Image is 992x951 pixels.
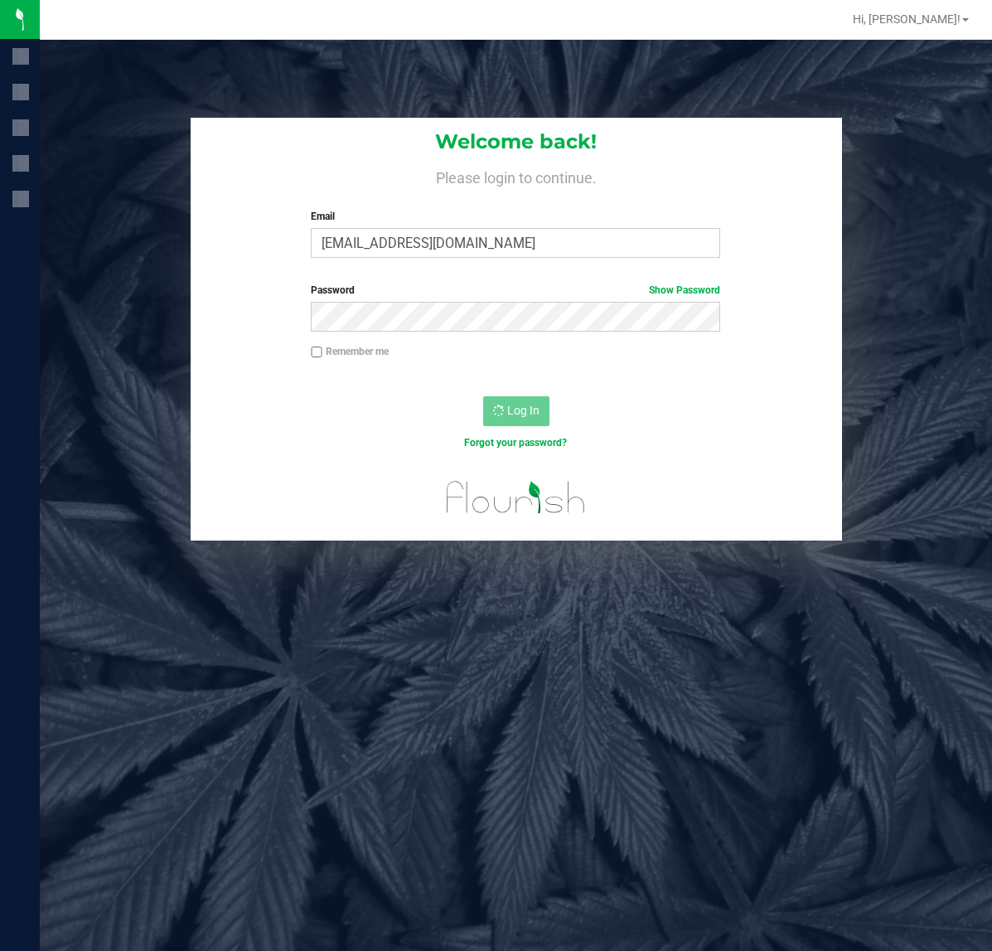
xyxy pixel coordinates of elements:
a: Forgot your password? [464,437,567,449]
img: flourish_logo.svg [434,468,598,527]
label: Remember me [311,344,389,359]
span: Hi, [PERSON_NAME]! [853,12,961,26]
label: Email [311,209,720,224]
input: Remember me [311,347,322,358]
span: Password [311,284,355,296]
span: Log In [507,404,540,417]
h4: Please login to continue. [191,166,842,186]
h1: Welcome back! [191,131,842,153]
a: Show Password [649,284,720,296]
button: Log In [483,396,549,426]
